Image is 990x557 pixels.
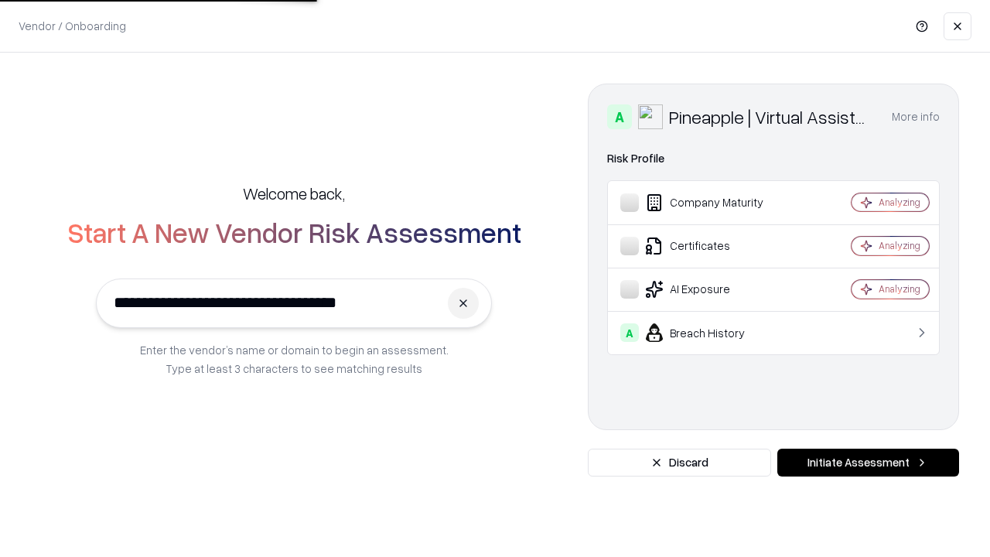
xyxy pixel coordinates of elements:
[879,282,920,296] div: Analyzing
[892,103,940,131] button: More info
[620,237,805,255] div: Certificates
[620,193,805,212] div: Company Maturity
[19,18,126,34] p: Vendor / Onboarding
[879,196,920,209] div: Analyzing
[67,217,521,248] h2: Start A New Vendor Risk Assessment
[140,340,449,378] p: Enter the vendor’s name or domain to begin an assessment. Type at least 3 characters to see match...
[669,104,873,129] div: Pineapple | Virtual Assistant Agency
[607,149,940,168] div: Risk Profile
[620,280,805,299] div: AI Exposure
[638,104,663,129] img: Pineapple | Virtual Assistant Agency
[607,104,632,129] div: A
[588,449,771,477] button: Discard
[620,323,639,342] div: A
[777,449,959,477] button: Initiate Assessment
[243,183,345,204] h5: Welcome back,
[620,323,805,342] div: Breach History
[879,239,920,252] div: Analyzing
